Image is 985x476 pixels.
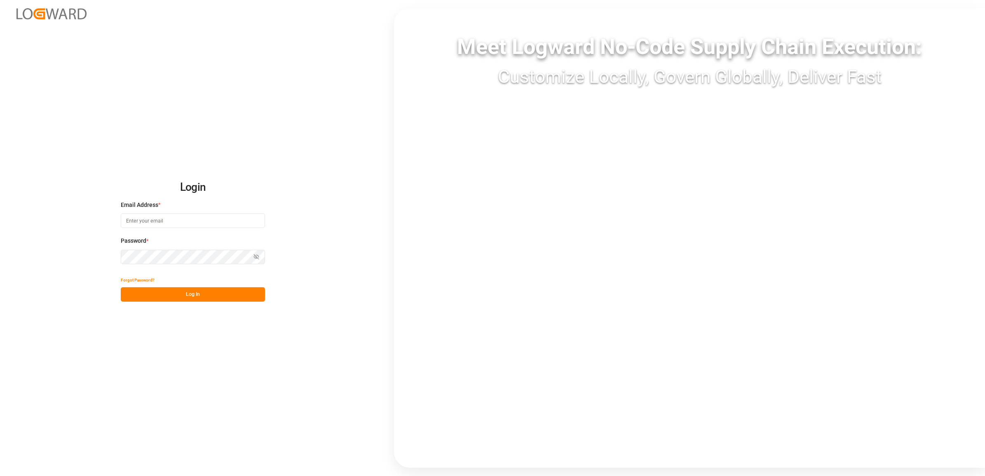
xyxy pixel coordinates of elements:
input: Enter your email [121,213,265,228]
span: Email Address [121,201,158,209]
button: Forgot Password? [121,273,155,287]
h2: Login [121,174,265,201]
div: Meet Logward No-Code Supply Chain Execution: [394,31,985,63]
div: Customize Locally, Govern Globally, Deliver Fast [394,63,985,90]
span: Password [121,237,146,245]
button: Log In [121,287,265,302]
img: Logward_new_orange.png [16,8,87,19]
